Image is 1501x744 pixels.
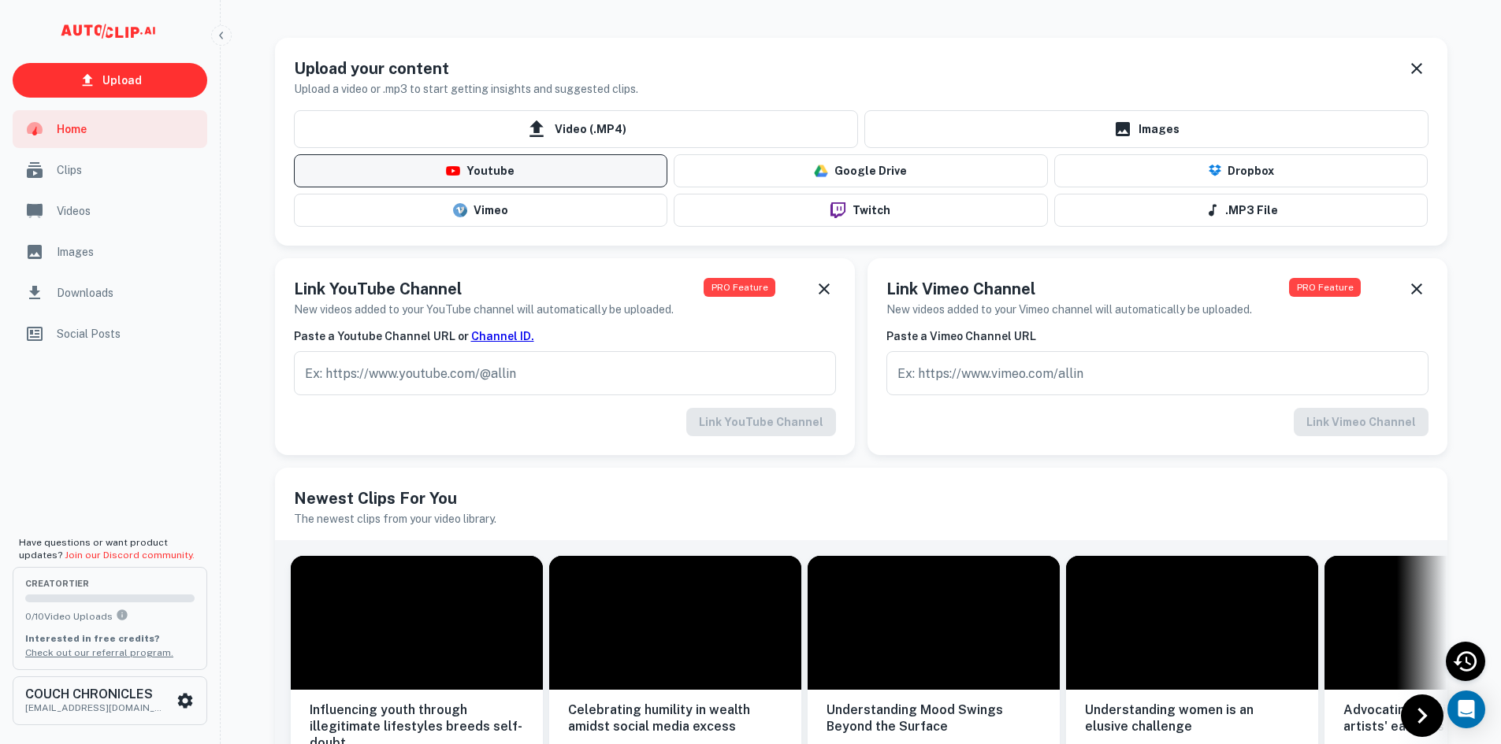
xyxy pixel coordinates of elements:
[294,510,1429,527] h6: The newest clips from your video library.
[824,202,852,218] img: twitch-logo.png
[886,277,1252,301] h5: Link Vimeo Channel
[294,277,674,301] h5: Link YouTube Channel
[294,351,836,395] input: Ex: https://www.youtube.com/@allin
[25,688,167,701] h6: COUCH CHRONICLES
[294,154,668,187] button: Youtube
[13,110,207,148] a: Home
[13,151,207,189] a: Clips
[812,277,836,301] button: Dismiss
[294,57,638,80] h5: Upload your content
[57,120,198,138] span: Home
[294,301,674,318] h6: New videos added to your YouTube channel will automatically be uploaded.
[13,63,207,98] a: Upload
[1085,702,1299,735] h6: Understanding women is an elusive challenge
[13,567,207,669] button: creatorTier0/10Video UploadsYou can upload 10 videos per month on the creator tier. Upgrade to up...
[102,72,142,89] p: Upload
[674,154,1048,187] button: Google Drive
[65,550,195,561] a: Join our Discord community.
[57,284,198,302] span: Downloads
[116,609,128,621] svg: You can upload 10 videos per month on the creator tier. Upgrade to upload more.
[13,192,207,230] a: Videos
[19,537,195,561] span: Have questions or want product updates?
[1054,194,1429,227] button: .MP3 File
[294,110,858,148] span: Video (.MP4)
[13,315,207,353] a: Social Posts
[568,702,782,735] h6: Celebrating humility in wealth amidst social media excess
[1447,690,1485,728] div: Open Intercom Messenger
[57,325,198,342] span: Social Posts
[294,487,1429,510] h5: Newest Clips For You
[864,110,1429,148] a: Images
[886,301,1252,318] h6: New videos added to your Vimeo channel will automatically be uploaded.
[13,676,207,725] button: COUCH CHRONICLES[EMAIL_ADDRESS][DOMAIN_NAME]
[1446,642,1485,681] div: Recent Activity
[453,203,467,217] img: vimeo-logo.svg
[57,202,198,220] span: Videos
[1405,57,1429,80] button: Dismiss
[25,579,195,588] span: creator Tier
[704,278,775,297] span: PRO Feature
[1054,154,1429,187] button: Dropbox
[886,328,1429,345] h6: Paste a Vimeo Channel URL
[1209,165,1221,178] img: Dropbox Logo
[827,702,1041,735] h6: Understanding Mood Swings Beyond the Surface
[886,351,1429,395] input: Ex: https://www.vimeo.com/allin
[1289,278,1361,297] span: PRO Feature
[294,328,836,345] h6: Paste a Youtube Channel URL or
[25,647,173,658] a: Check out our referral program.
[25,701,167,715] p: [EMAIL_ADDRESS][DOMAIN_NAME]
[13,233,207,271] a: Images
[814,164,828,178] img: drive-logo.png
[294,80,638,98] h6: Upload a video or .mp3 to start getting insights and suggested clips.
[57,161,198,179] span: Clips
[57,243,198,261] span: Images
[25,631,195,646] p: Interested in free credits?
[294,194,668,227] button: Vimeo
[446,166,460,176] img: youtube-logo.png
[13,274,207,312] a: Downloads
[25,609,195,624] p: 0 / 10 Video Uploads
[1405,277,1429,301] button: Dismiss
[674,194,1048,227] button: Twitch
[471,330,534,342] a: Channel ID.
